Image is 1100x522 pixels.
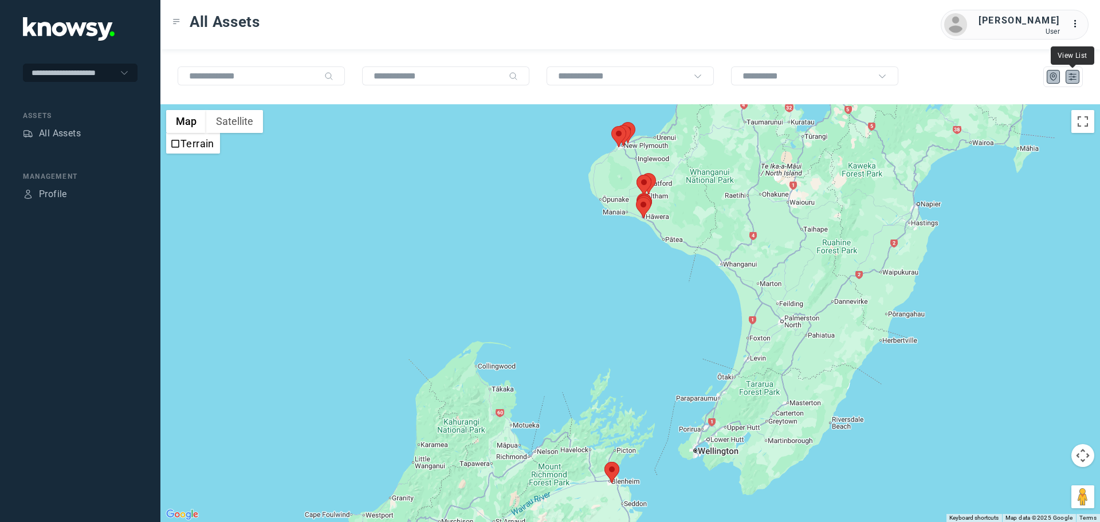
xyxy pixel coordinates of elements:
button: Drag Pegman onto the map to open Street View [1071,485,1094,508]
div: : [1071,17,1085,33]
div: : [1071,17,1085,31]
div: List [1067,72,1078,82]
li: Terrain [167,134,219,152]
a: Terms (opens in new tab) [1079,515,1097,521]
a: ProfileProfile [23,187,67,201]
img: Application Logo [23,17,115,41]
div: Toggle Menu [172,18,180,26]
span: Map data ©2025 Google [1005,515,1072,521]
div: Search [324,72,333,81]
button: Keyboard shortcuts [949,514,999,522]
img: avatar.png [944,13,967,36]
div: Map [1048,72,1059,82]
a: Open this area in Google Maps (opens a new window) [163,507,201,522]
label: Terrain [180,138,214,150]
div: Profile [39,187,67,201]
ul: Show street map [166,133,220,154]
button: Show street map [166,110,206,133]
div: [PERSON_NAME] [979,14,1060,28]
img: Google [163,507,201,522]
div: Search [509,72,518,81]
div: User [979,28,1060,36]
span: All Assets [190,11,260,32]
button: Show satellite imagery [206,110,263,133]
span: View List [1058,52,1087,60]
a: AssetsAll Assets [23,127,81,140]
button: Map camera controls [1071,444,1094,467]
div: Management [23,171,137,182]
div: Profile [23,189,33,199]
tspan: ... [1072,19,1083,28]
div: Assets [23,111,137,121]
div: Assets [23,128,33,139]
div: All Assets [39,127,81,140]
button: Toggle fullscreen view [1071,110,1094,133]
